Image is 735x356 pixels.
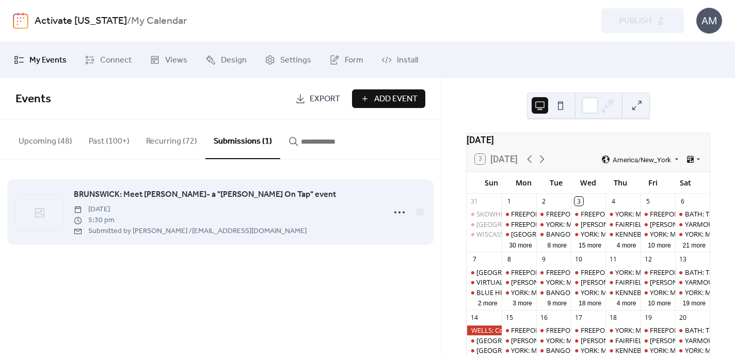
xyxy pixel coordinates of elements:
div: WELLS: NO I.C.E in Wells [641,336,675,345]
div: BLUE HILL: Save Our Voting Rights [476,288,583,297]
div: YORK: Morning Resistance at Town Center [571,229,605,239]
div: Thu [604,172,637,193]
a: Connect [77,46,139,74]
div: WISCASSET: Community Stand Up - Being a Good Human Matters! [476,229,680,239]
div: KENNEBUNK: Stand Out [605,288,640,297]
span: Submitted by [PERSON_NAME] / [EMAIL_ADDRESS][DOMAIN_NAME] [74,226,307,237]
button: 3 more [508,298,536,307]
div: 6 [678,197,687,206]
div: YORK: Morning Resistance at [GEOGRAPHIC_DATA] [546,336,703,345]
div: WELLS: NO I.C.E in Wells [571,336,605,345]
div: FAIRFIELD: Stop The Coup [615,277,696,287]
div: BLUE HILL: Save Our Voting Rights [467,288,501,297]
div: BATH: Tabling at the Bath Farmers Market [675,209,710,219]
div: YORK: Morning Resistance at Town Center [641,346,675,355]
div: FREEPORT: Visibility [DATE] Fight for Workers [511,220,648,229]
div: YORK: Morning Resistance at [GEOGRAPHIC_DATA] [546,277,703,287]
div: [GEOGRAPHIC_DATA]: Support Palestine Weekly Standout [476,336,656,345]
div: YORK: Morning Resistance at Town Center [675,346,710,355]
div: BELFAST: Support Palestine Weekly Standout [467,220,501,229]
div: FAIRFIELD: Stop The Coup [615,220,696,229]
div: FREEPORT: AM and PM Rush Hour Brigade. Click for times! [641,326,675,335]
div: BATH: Tabling at the Bath Farmers Market [675,326,710,335]
span: Add Event [374,93,418,105]
span: 5:30 pm [74,215,307,226]
div: YORK: Morning Resistance at Town Center [605,326,640,335]
span: America/New_York [613,156,671,163]
div: FREEPORT: VISIBILITY FREEPORT Stand for Democracy! [546,209,714,219]
div: BATH: Tabling at the Bath Farmers Market [675,268,710,277]
button: 8 more [543,240,571,250]
a: Form [322,46,371,74]
div: 3 [574,197,583,206]
div: YARMOUTH: Saturday Weekly Rally - Resist Hate - Support Democracy [675,277,710,287]
div: [PERSON_NAME]: NO I.C.E in [PERSON_NAME] [581,336,722,345]
div: 19 [644,314,652,322]
div: WISCASSET: Community Stand Up - Being a Good Human Matters! [467,229,501,239]
div: BELFAST: Support Palestine Weekly Standout [467,268,501,277]
div: BANGOR: Weekly peaceful protest [536,346,571,355]
span: Form [345,54,363,67]
span: Export [310,93,340,105]
a: My Events [6,46,74,74]
div: VIRTUAL: The Resistance Lab Organizing Training with Pramila Jayapal [467,277,501,287]
div: FREEPORT: Visibility Brigade Standout [581,326,697,335]
div: KENNEBUNK: Stand Out [605,229,640,239]
div: YORK: Morning Resistance at Town Center [675,229,710,239]
div: [GEOGRAPHIC_DATA]: Community Concert and Resource Fair, Rally 4 Recovery [476,346,718,355]
div: 7 [470,255,479,264]
div: BANGOR: Weekly peaceful protest [546,346,651,355]
div: FREEPORT: AM and PM Rush Hour Brigade. Click for times! [641,268,675,277]
div: 14 [470,314,479,322]
div: YORK: Morning Resistance at Town Center [571,346,605,355]
button: 21 more [679,240,710,250]
div: SKOWHEGAN: Central [US_STATE] Labor Council Day BBQ [476,209,654,219]
div: 4 [609,197,618,206]
button: 10 more [644,298,675,307]
b: / [127,11,131,31]
div: 12 [644,255,652,264]
div: FREEPORT: AM and PM Rush Hour Brigade. Click for times! [641,209,675,219]
div: YARMOUTH: Saturday Weekly Rally - Resist Hate - Support Democracy [675,220,710,229]
button: 15 more [574,240,605,250]
div: WELLS: Continuous Sunrise to Sunset No I.C.E. Rally [467,326,501,335]
button: 30 more [505,240,536,250]
span: Design [221,54,247,67]
div: FREEPORT: VISIBILITY FREEPORT Stand for Democracy! [546,268,714,277]
div: 13 [678,255,687,264]
div: YORK: Morning Resistance at [GEOGRAPHIC_DATA] [546,220,703,229]
div: KENNEBUNK: Stand Out [615,288,691,297]
button: 18 more [574,298,605,307]
div: 9 [539,255,548,264]
b: My Calendar [131,11,187,31]
span: Install [397,54,418,67]
div: [GEOGRAPHIC_DATA]: Support Palestine Weekly Standout [476,220,656,229]
button: 10 more [644,240,675,250]
div: FREEPORT: AM and PM Visibility Bridge Brigade. Click for times! [511,209,703,219]
div: LISBON FALLS: Labor Day Rally [502,229,536,239]
div: YORK: Morning Resistance at [GEOGRAPHIC_DATA] [511,346,668,355]
a: BRUNSWICK: Meet [PERSON_NAME]- a "[PERSON_NAME] On Tap" event [74,188,336,202]
button: Add Event [352,89,425,108]
div: KENNEBUNK: Stand Out [615,346,691,355]
div: KENNEBUNK: Stand Out [605,346,640,355]
div: YORK: Morning Resistance at Town Center [536,277,571,287]
a: Export [287,89,348,108]
div: FREEPORT: AM and PM Visibility Bridge Brigade. Click for times! [511,268,703,277]
div: Sat [669,172,701,193]
div: YORK: Morning Resistance at Town Center [571,288,605,297]
div: BANGOR: Weekly peaceful protest [546,288,651,297]
div: YORK: Morning Resistance at Town Center [536,220,571,229]
div: YORK: Morning Resistance at [GEOGRAPHIC_DATA] [511,288,668,297]
div: FAIRFIELD: Stop The Coup [615,336,696,345]
img: logo [13,12,28,29]
div: FREEPORT: VISIBILITY FREEPORT Stand for Democracy! [536,326,571,335]
div: WELLS: NO I.C.E in Wells [502,336,536,345]
button: 9 more [543,298,571,307]
div: Fri [637,172,669,193]
div: FREEPORT: VISIBILITY FREEPORT Stand for Democracy! [536,268,571,277]
button: Upcoming (48) [10,120,81,158]
div: Tue [540,172,572,193]
div: WELLS: NO I.C.E in Wells [502,277,536,287]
